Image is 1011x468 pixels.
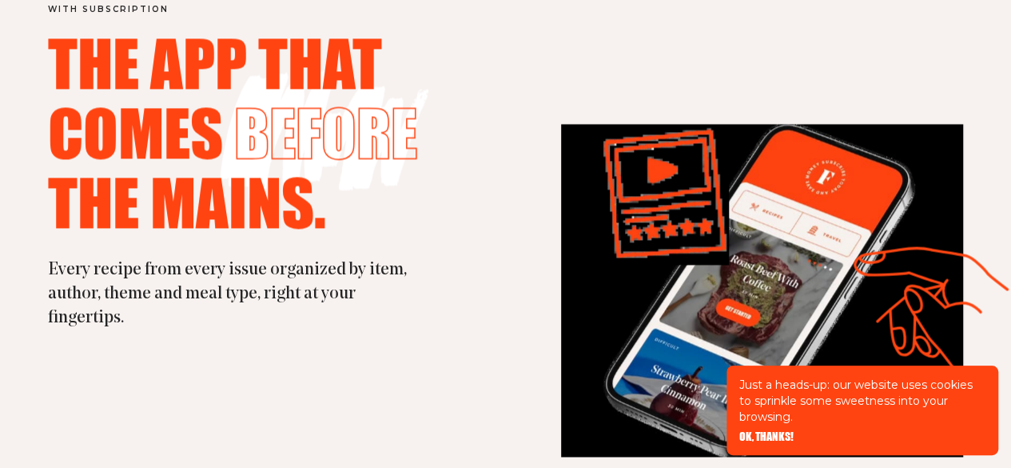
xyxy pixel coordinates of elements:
span: before [234,100,417,164]
p: with subscription [48,5,496,14]
span: comes [48,100,223,164]
h3: Every recipe from every issue organized by item, author, theme and meal type, right at your finge... [48,258,416,330]
img: subscription [561,124,963,457]
span: the mains. [48,170,326,234]
img: finger pointing to the device [601,126,729,265]
button: OK, THANKS! [739,431,794,442]
span: The app that [48,30,382,94]
p: Just a heads-up: our website uses cookies to sprinkle some sweetness into your browsing. [739,377,985,425]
